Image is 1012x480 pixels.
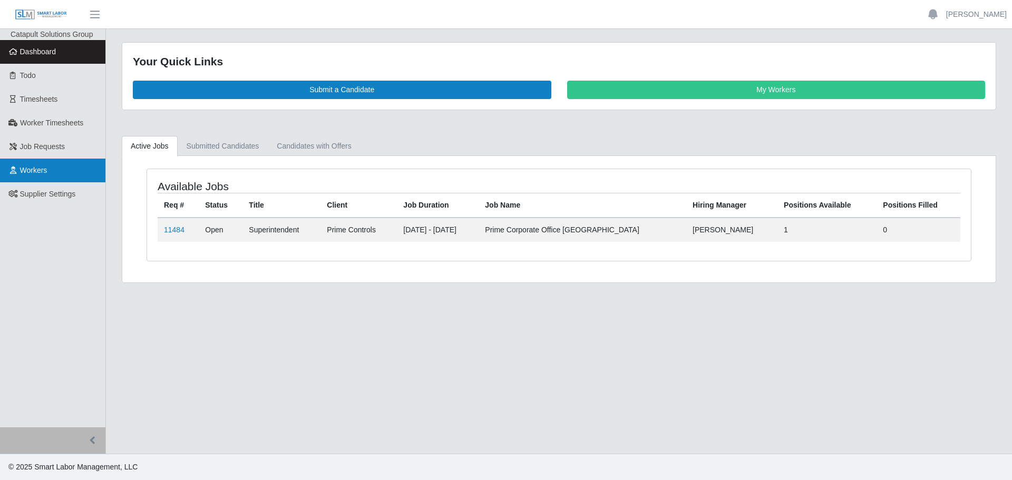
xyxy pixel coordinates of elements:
[158,180,483,193] h4: Available Jobs
[567,81,986,99] a: My Workers
[397,193,479,218] th: Job Duration
[686,218,777,242] td: [PERSON_NAME]
[877,193,960,218] th: Positions Filled
[20,71,36,80] span: Todo
[133,81,551,99] a: Submit a Candidate
[320,193,397,218] th: Client
[20,47,56,56] span: Dashboard
[158,193,199,218] th: Req #
[320,218,397,242] td: Prime Controls
[777,218,877,242] td: 1
[397,218,479,242] td: [DATE] - [DATE]
[122,136,178,156] a: Active Jobs
[15,9,67,21] img: SLM Logo
[20,142,65,151] span: Job Requests
[946,9,1007,20] a: [PERSON_NAME]
[242,193,320,218] th: Title
[20,190,76,198] span: Supplier Settings
[20,95,58,103] span: Timesheets
[199,218,242,242] td: Open
[164,226,184,234] a: 11484
[199,193,242,218] th: Status
[777,193,877,218] th: Positions Available
[268,136,360,156] a: Candidates with Offers
[11,30,93,38] span: Catapult Solutions Group
[479,218,686,242] td: Prime Corporate Office [GEOGRAPHIC_DATA]
[242,218,320,242] td: Superintendent
[686,193,777,218] th: Hiring Manager
[20,119,83,127] span: Worker Timesheets
[133,53,985,70] div: Your Quick Links
[178,136,268,156] a: Submitted Candidates
[8,463,138,471] span: © 2025 Smart Labor Management, LLC
[479,193,686,218] th: Job Name
[20,166,47,174] span: Workers
[877,218,960,242] td: 0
